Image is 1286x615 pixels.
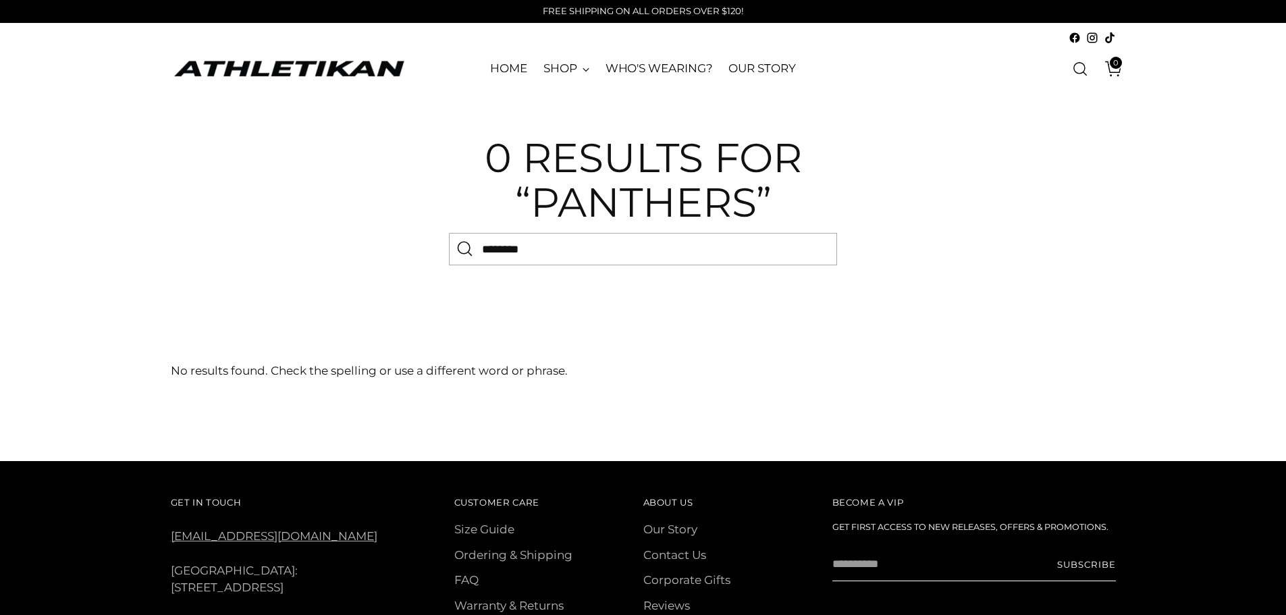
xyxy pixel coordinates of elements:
[1067,55,1094,82] a: Open search modal
[643,548,706,562] a: Contact Us
[543,54,589,84] a: SHOP
[490,54,527,84] a: HOME
[454,599,564,612] a: Warranty & Returns
[454,497,540,508] span: Customer Care
[643,599,690,612] a: Reviews
[171,529,377,543] a: [EMAIL_ADDRESS][DOMAIN_NAME]
[454,523,514,536] a: Size Guide
[1057,547,1116,581] button: Subscribe
[643,523,697,536] a: Our Story
[606,54,713,84] a: WHO'S WEARING?
[643,573,730,587] a: Corporate Gifts
[171,363,568,380] div: No results found. Check the spelling or use a different word or phrase.
[454,573,479,587] a: FAQ
[728,54,795,84] a: OUR STORY
[832,521,1116,534] h6: Get first access to new releases, offers & promotions.
[454,548,572,562] a: Ordering & Shipping
[449,233,481,265] button: Search
[171,58,407,79] a: ATHLETIKAN
[1095,55,1122,82] a: Open cart modal
[1110,57,1122,69] span: 0
[543,5,743,18] p: FREE SHIPPING ON ALL ORDERS OVER $120!
[643,497,693,508] span: About Us
[832,497,904,508] span: Become a VIP
[373,136,913,225] h1: 0 results for “panthers”
[171,497,242,508] span: Get In Touch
